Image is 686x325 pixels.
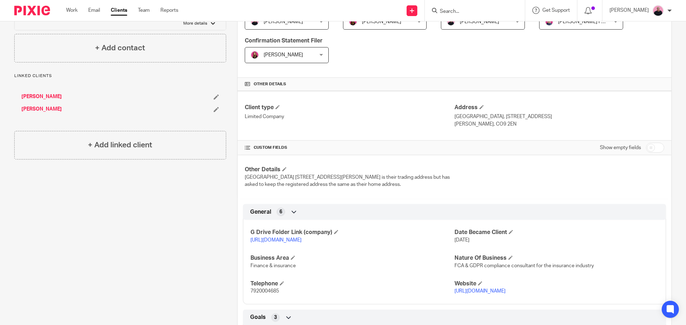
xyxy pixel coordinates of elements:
[250,314,266,321] span: Goals
[14,6,50,15] img: Pixie
[454,263,594,268] span: FCA & GDPR compliance consultant for the insurance industry
[250,280,454,288] h4: Telephone
[250,17,259,26] img: Bio%20-%20Kemi%20.png
[245,113,454,120] p: Limited Company
[254,81,286,87] span: Other details
[274,314,277,321] span: 3
[250,254,454,262] h4: Business Area
[14,73,226,79] p: Linked clients
[250,238,302,243] a: [URL][DOMAIN_NAME]
[111,7,127,14] a: Clients
[454,280,658,288] h4: Website
[250,263,296,268] span: Finance & insurance
[558,19,612,24] span: [PERSON_NAME] FCCA
[454,289,506,294] a: [URL][DOMAIN_NAME]
[454,254,658,262] h4: Nature Of Business
[264,52,303,57] span: [PERSON_NAME]
[88,7,100,14] a: Email
[454,121,664,128] p: [PERSON_NAME], CO9 2EN
[600,144,641,151] label: Show empty fields
[250,289,279,294] span: 7920004685
[245,166,454,173] h4: Other Details
[454,113,664,120] p: [GEOGRAPHIC_DATA], [STREET_ADDRESS]
[279,208,282,215] span: 6
[250,208,271,216] span: General
[250,229,454,236] h4: G Drive Folder Link (company)
[264,19,303,24] span: [PERSON_NAME]
[245,38,323,44] span: Confirmation Statement Filer
[250,51,259,59] img: 17.png
[439,9,503,15] input: Search
[245,104,454,111] h4: Client type
[21,106,62,113] a: [PERSON_NAME]
[362,19,401,24] span: [PERSON_NAME]
[245,175,450,187] span: [GEOGRAPHIC_DATA] [STREET_ADDRESS][PERSON_NAME] is their trading address but has asked to keep th...
[160,7,178,14] a: Reports
[460,19,499,24] span: [PERSON_NAME]
[349,17,357,26] img: 21.png
[88,139,152,151] h4: + Add linked client
[454,229,658,236] h4: Date Became Client
[95,42,145,54] h4: + Add contact
[542,8,570,13] span: Get Support
[652,5,664,16] img: Bio%20-%20Kemi%20.png
[183,21,207,26] p: More details
[245,145,454,151] h4: CUSTOM FIELDS
[138,7,150,14] a: Team
[66,7,78,14] a: Work
[447,17,455,26] img: Bio%20-%20Kemi%20.png
[21,93,62,100] a: [PERSON_NAME]
[610,7,649,14] p: [PERSON_NAME]
[545,17,553,26] img: Cheryl%20Sharp%20FCCA.png
[454,104,664,111] h4: Address
[454,238,469,243] span: [DATE]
